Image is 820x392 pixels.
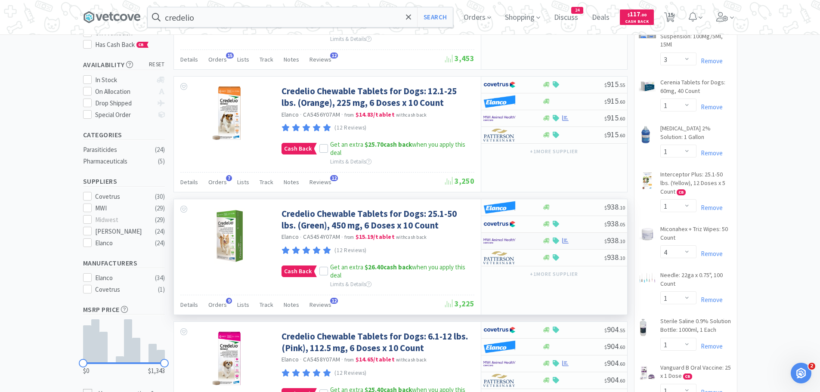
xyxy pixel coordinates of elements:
[155,238,165,248] div: ( 24 )
[208,178,227,186] span: Orders
[158,156,165,167] div: ( 5 )
[696,149,723,157] a: Remove
[619,99,625,105] span: . 60
[619,327,625,333] span: . 55
[282,233,299,241] a: Elanco
[551,14,582,22] a: Discuss24
[155,215,165,225] div: ( 29 )
[604,255,607,261] span: $
[282,266,314,277] span: Cash Back
[356,111,395,118] strong: $14.83 / tablet
[83,258,165,268] h5: Manufacturers
[330,52,338,59] span: 12
[282,330,472,354] a: Credelio Chewable Tablets for Dogs: 6.1-12 lbs. (Pink), 112.5 mg, 6 Doses x 10 Count
[483,112,516,125] img: f6b2451649754179b5b4e0c70c3f7cb0_2.png
[696,342,723,350] a: Remove
[604,327,607,333] span: $
[95,191,149,202] div: Covetrus
[95,86,152,97] div: On Allocation
[604,79,625,89] span: 915
[696,204,723,212] a: Remove
[237,56,249,63] span: Lists
[619,377,625,384] span: . 60
[208,56,227,63] span: Orders
[334,369,367,378] p: (12 Reviews)
[660,124,733,145] a: [MEDICAL_DATA] 2% Solution: 1 Gallon
[445,53,474,63] span: 3,453
[341,111,343,118] span: ·
[445,299,474,309] span: 3,225
[483,95,516,108] img: cad21a4972ff45d6bc147a678ad455e5
[330,158,371,165] span: Limits & Details
[604,204,607,211] span: $
[660,317,733,337] a: Sterile Saline 0.9% Solution Bottle: 1000ml, 1 Each
[639,319,647,336] img: c013e045c74e4e0c975b4ea0f985b690_6854.png
[365,140,384,148] span: $25.70
[660,78,733,99] a: Cerenia Tablets for Dogs: 60mg, 40 Count
[202,330,258,386] img: c7e113a637cb4035ac6964169154d92c_497116.jpg
[330,140,465,157] span: Get an extra when you apply this deal
[620,6,654,29] a: $117.00Cash Back
[588,14,613,22] a: Deals
[356,233,395,241] strong: $15.19 / tablet
[226,175,232,181] span: 7
[95,203,149,213] div: MWI
[639,172,656,189] img: 3b18121a96664b9ea916ad1b65c363b3_371368.png
[95,98,152,108] div: Drop Shipped
[619,344,625,350] span: . 60
[83,366,89,376] span: $0
[95,110,152,120] div: Special Order
[639,365,656,380] img: 892c77d17d8d49efb97e423a5ecdbc95_174390.png
[300,355,302,363] span: ·
[282,143,314,154] span: Cash Back
[604,82,607,88] span: $
[300,111,302,118] span: ·
[137,42,145,47] span: CB
[696,57,723,65] a: Remove
[604,344,607,350] span: $
[483,324,516,336] img: 77fca1acd8b6420a9015268ca798ef17_1.png
[341,233,343,241] span: ·
[572,7,583,13] span: 24
[660,24,733,52] a: [MEDICAL_DATA] Oral Suspension: 100Mg/5Ml, 15Ml
[148,366,165,376] span: $1,343
[604,358,625,368] span: 904
[604,202,625,212] span: 938
[148,7,453,27] input: Search by item, sku, manufacturer, ingredient, size...
[226,52,234,59] span: 15
[619,221,625,228] span: . 05
[83,130,165,140] h5: Categories
[604,99,607,105] span: $
[83,305,165,315] h5: MSRP Price
[660,225,733,245] a: Miconahex + Triz Wipes: 50 Count
[619,238,625,244] span: . 10
[619,255,625,261] span: . 10
[83,145,153,155] div: Parasiticides
[330,175,338,181] span: 12
[344,234,354,240] span: from
[83,156,153,167] div: Pharmaceuticals
[180,56,198,63] span: Details
[282,208,472,231] a: Credelio Chewable Tablets for Dogs: 25.1-50 lbs. (Green), 450 mg, 6 Doses x 10 Count
[483,251,516,264] img: f5e969b455434c6296c6d81ef179fa71_3.png
[639,273,656,283] img: 4374c3541fc64dcb89e4199e0b2f3a8a_380037.png
[334,123,367,133] p: (12 Reviews)
[639,126,653,143] img: f3b3cfe9cf984a189db8d62a4fa964f5_6419.png
[604,324,625,334] span: 904
[260,301,273,309] span: Track
[365,263,384,271] span: $26.40
[155,203,165,213] div: ( 29 )
[155,273,165,283] div: ( 34 )
[604,96,625,106] span: 915
[604,235,625,245] span: 938
[604,341,625,351] span: 904
[330,35,371,43] span: Limits & Details
[483,129,516,142] img: f5e969b455434c6296c6d81ef179fa71_3.png
[158,284,165,295] div: ( 1 )
[660,271,733,291] a: Needle: 22ga x 0.75", 100 Count
[237,178,249,186] span: Lists
[330,298,338,304] span: 12
[356,355,395,363] strong: $14.65 / tablet
[95,215,149,225] div: Midwest
[303,355,340,363] span: CA5458Y07AM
